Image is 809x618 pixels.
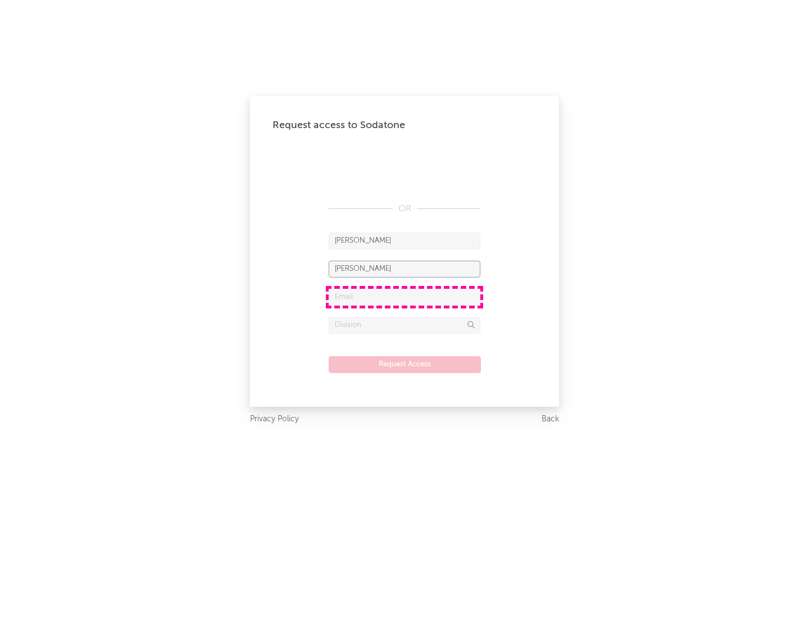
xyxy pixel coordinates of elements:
[329,356,481,373] button: Request Access
[329,233,480,249] input: First Name
[329,289,480,306] input: Email
[329,202,480,216] div: OR
[272,119,537,132] div: Request access to Sodatone
[250,412,299,426] a: Privacy Policy
[329,317,480,334] input: Division
[329,261,480,278] input: Last Name
[542,412,559,426] a: Back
